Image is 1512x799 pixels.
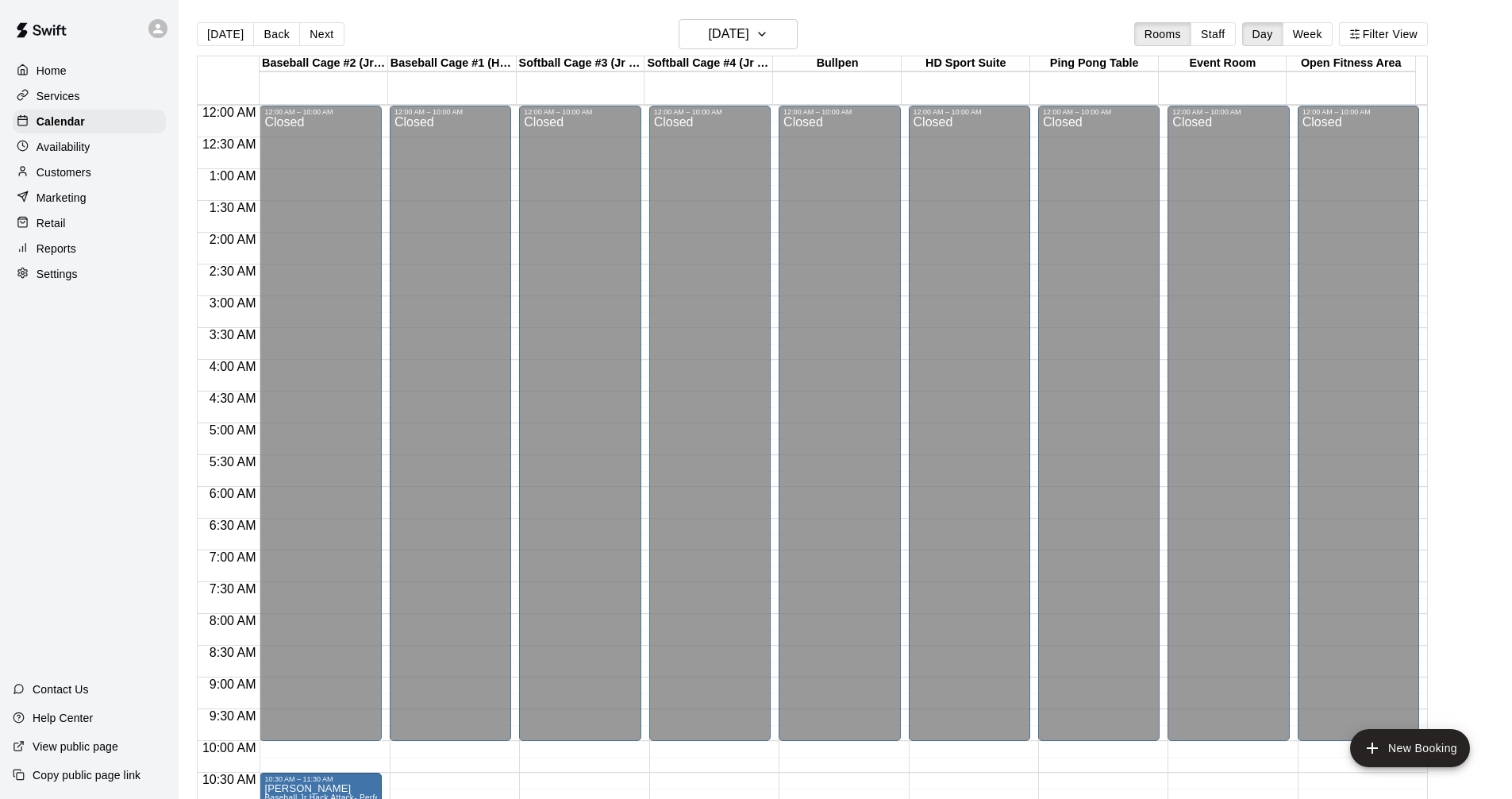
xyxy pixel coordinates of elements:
[524,108,636,116] div: 12:00 AM – 10:00 AM
[206,296,260,310] span: 3:00 AM
[1298,106,1419,741] div: 12:00 AM – 10:00 AM: Closed
[37,114,85,129] p: Calendar
[37,164,91,180] p: Customers
[1172,108,1284,116] div: 12:00 AM – 10:00 AM
[1159,56,1287,71] div: Event Room
[206,264,260,278] span: 2:30 AM
[206,169,260,183] span: 1:00 AM
[1302,116,1414,747] div: Closed
[13,211,166,235] a: Retail
[1339,22,1428,46] button: Filter View
[783,108,895,116] div: 12:00 AM – 10:00 AM
[33,767,140,783] p: Copy public page link
[37,88,80,104] p: Services
[1134,22,1191,46] button: Rooms
[198,773,260,786] span: 10:30 AM
[1302,108,1414,116] div: 12:00 AM – 10:00 AM
[206,614,260,627] span: 8:00 AM
[206,328,260,342] span: 3:30 AM
[206,455,260,469] span: 5:30 AM
[390,106,511,741] div: 12:00 AM – 10:00 AM: Closed
[37,241,76,257] p: Reports
[264,116,376,747] div: Closed
[1030,56,1159,71] div: Ping Pong Table
[206,646,260,659] span: 8:30 AM
[13,160,166,184] a: Customers
[1043,116,1155,747] div: Closed
[1287,56,1415,71] div: Open Fitness Area
[37,215,66,231] p: Retail
[299,22,344,46] button: Next
[1043,108,1155,116] div: 12:00 AM – 10:00 AM
[1191,22,1236,46] button: Staff
[206,423,260,437] span: 5:00 AM
[773,56,902,71] div: Bullpen
[13,110,166,133] a: Calendar
[902,56,1030,71] div: HD Sport Suite
[198,106,260,119] span: 12:00 AM
[206,360,260,373] span: 4:00 AM
[1350,729,1470,767] button: add
[914,116,1025,747] div: Closed
[37,63,67,79] p: Home
[914,108,1025,116] div: 12:00 AM – 10:00 AM
[197,22,254,46] button: [DATE]
[206,677,260,691] span: 9:00 AM
[654,108,766,116] div: 12:00 AM – 10:00 AM
[206,709,260,723] span: 9:30 AM
[206,582,260,596] span: 7:30 AM
[394,116,506,747] div: Closed
[206,519,260,532] span: 6:30 AM
[779,106,900,741] div: 12:00 AM – 10:00 AM: Closed
[198,741,260,755] span: 10:00 AM
[253,22,300,46] button: Back
[264,775,376,783] div: 10:30 AM – 11:30 AM
[1168,106,1289,741] div: 12:00 AM – 10:00 AM: Closed
[517,56,645,71] div: Softball Cage #3 (Jr Hack Attack)
[206,487,260,500] span: 6:00 AM
[388,56,517,71] div: Baseball Cage #1 (Hack Attack)
[783,116,895,747] div: Closed
[13,186,166,210] a: Marketing
[519,106,641,741] div: 12:00 AM – 10:00 AM: Closed
[13,262,166,286] a: Settings
[649,106,771,741] div: 12:00 AM – 10:00 AM: Closed
[524,116,636,747] div: Closed
[13,237,166,261] a: Reports
[654,116,766,747] div: Closed
[206,201,260,214] span: 1:30 AM
[1242,22,1283,46] button: Day
[37,266,78,282] p: Settings
[13,59,166,83] a: Home
[13,135,166,159] a: Availability
[260,56,388,71] div: Baseball Cage #2 (Jr Hack Attack)
[394,108,506,116] div: 12:00 AM – 10:00 AM
[1038,106,1160,741] div: 12:00 AM – 10:00 AM: Closed
[644,56,773,71] div: Softball Cage #4 (Jr Hack Attack)
[37,190,87,206] p: Marketing
[198,137,260,151] span: 12:30 AM
[33,681,89,697] p: Contact Us
[260,106,381,741] div: 12:00 AM – 10:00 AM: Closed
[206,392,260,405] span: 4:30 AM
[206,233,260,246] span: 2:00 AM
[264,108,376,116] div: 12:00 AM – 10:00 AM
[909,106,1030,741] div: 12:00 AM – 10:00 AM: Closed
[206,550,260,564] span: 7:00 AM
[1172,116,1284,747] div: Closed
[679,19,798,49] button: [DATE]
[1283,22,1333,46] button: Week
[33,739,118,755] p: View public page
[13,84,166,108] a: Services
[33,710,93,726] p: Help Center
[709,23,749,45] h6: [DATE]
